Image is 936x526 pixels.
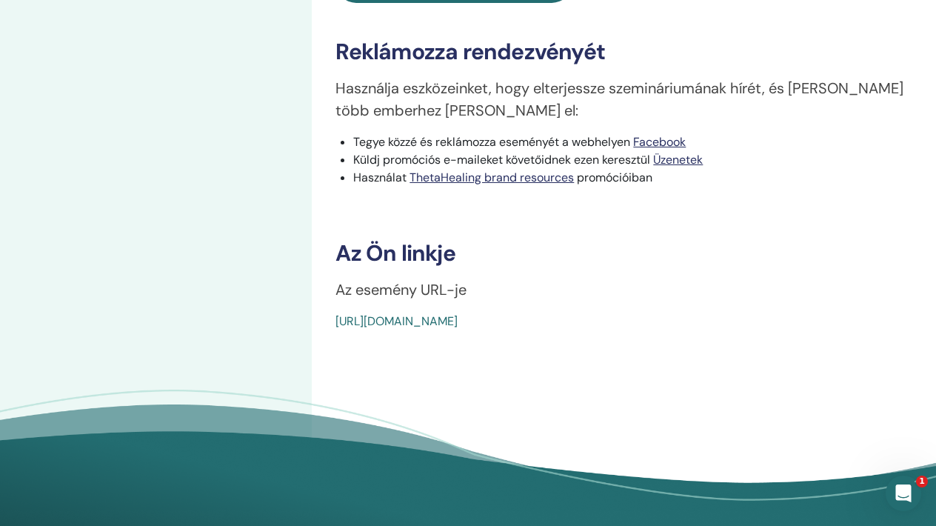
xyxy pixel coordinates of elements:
[886,476,921,511] iframe: Intercom live chat
[653,152,703,167] a: Üzenetek
[353,169,912,187] li: Használat promócióiban
[353,133,912,151] li: Tegye közzé és reklámozza eseményét a webhelyen
[916,476,928,487] span: 1
[335,240,912,267] h3: Az Ön linkje
[409,170,574,185] a: ThetaHealing brand resources
[335,313,458,329] a: [URL][DOMAIN_NAME]
[335,39,912,65] h3: Reklámozza rendezvényét
[335,77,912,121] p: Használja eszközeinket, hogy elterjessze szemináriumának hírét, és [PERSON_NAME] több emberhez [P...
[335,279,912,301] p: Az esemény URL-je
[353,151,912,169] li: Küldj promóciós e-maileket követőidnek ezen keresztül
[633,134,686,150] a: Facebook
